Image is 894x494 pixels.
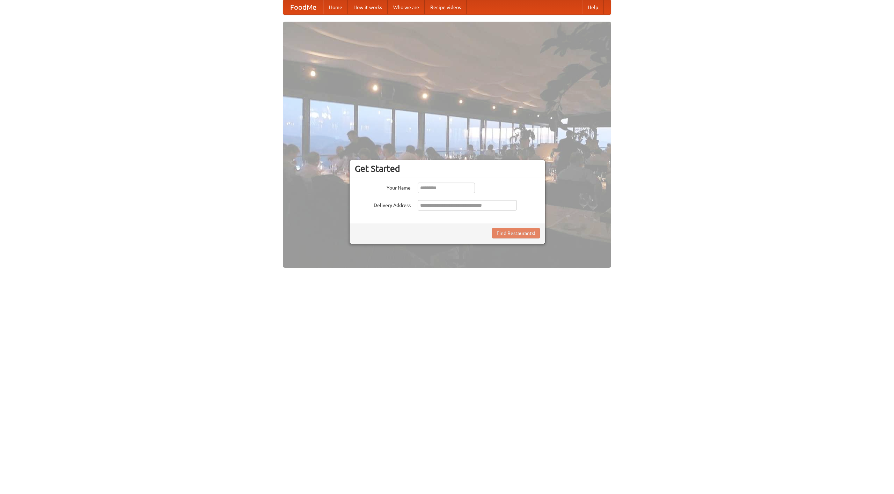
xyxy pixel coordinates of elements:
a: Home [323,0,348,14]
a: FoodMe [283,0,323,14]
a: Recipe videos [425,0,467,14]
a: How it works [348,0,388,14]
button: Find Restaurants! [492,228,540,238]
label: Delivery Address [355,200,411,209]
a: Help [582,0,604,14]
h3: Get Started [355,163,540,174]
a: Who we are [388,0,425,14]
label: Your Name [355,183,411,191]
